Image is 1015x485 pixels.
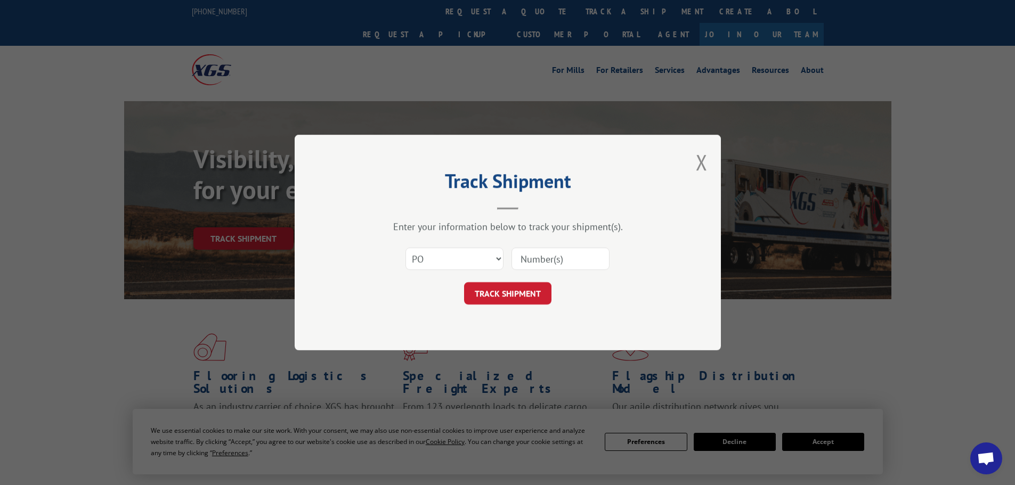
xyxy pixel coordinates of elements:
button: Close modal [696,148,708,176]
input: Number(s) [511,248,610,270]
button: TRACK SHIPMENT [464,282,551,305]
h2: Track Shipment [348,174,668,194]
div: Open chat [970,442,1002,474]
div: Enter your information below to track your shipment(s). [348,220,668,233]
